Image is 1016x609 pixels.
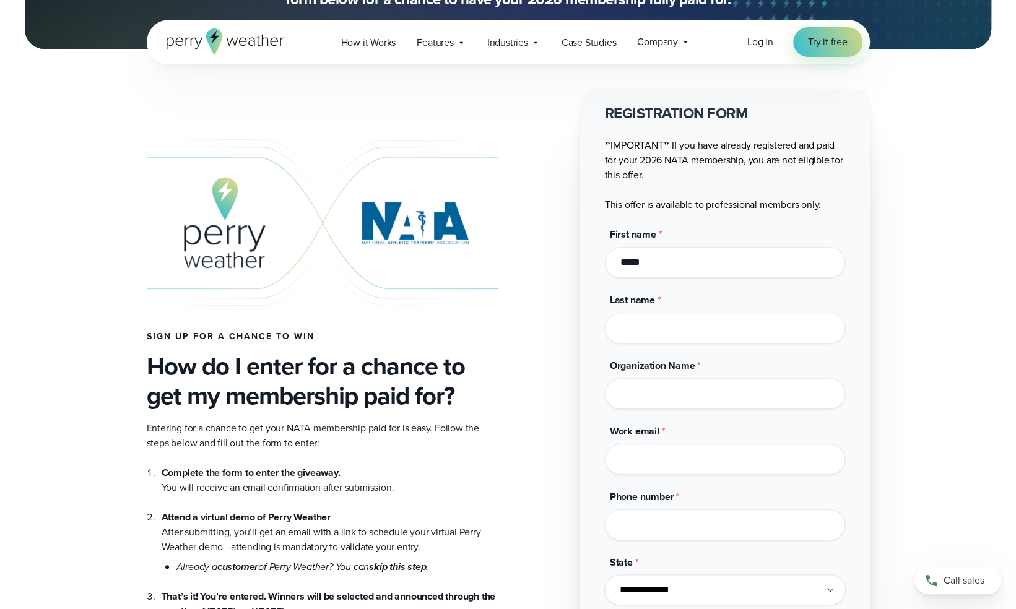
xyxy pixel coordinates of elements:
[369,559,426,574] strong: skip this step
[944,573,984,588] span: Call sales
[147,352,498,411] h3: How do I enter for a chance to get my membership paid for?
[417,35,453,50] span: Features
[147,421,498,451] p: Entering for a chance to get your NATA membership paid for is easy. Follow the steps below and fi...
[808,35,848,50] span: Try it free
[914,567,1001,594] a: Call sales
[162,510,331,524] strong: Attend a virtual demo of Perry Weather
[610,358,695,373] span: Organization Name
[610,424,659,438] span: Work email
[551,30,627,55] a: Case Studies
[605,102,749,124] strong: REGISTRATION FORM
[487,35,528,50] span: Industries
[217,559,258,574] strong: customer
[747,35,773,49] span: Log in
[610,490,674,504] span: Phone number
[610,555,633,569] span: State
[747,35,773,50] a: Log in
[610,293,655,307] span: Last name
[162,465,498,495] li: You will receive an email confirmation after submission.
[605,103,845,212] div: **IMPORTANT** If you have already registered and paid for your 2026 NATA membership, you are not ...
[176,559,429,574] em: Already a of Perry Weather? You can .
[610,227,656,241] span: First name
[331,30,407,55] a: How it Works
[637,35,678,50] span: Company
[793,27,862,57] a: Try it free
[162,465,341,480] strong: Complete the form to enter the giveaway.
[562,35,617,50] span: Case Studies
[147,332,498,342] h4: Sign up for a chance to win
[162,495,498,574] li: After submitting, you’ll get an email with a link to schedule your virtual Perry Weather demo—att...
[341,35,396,50] span: How it Works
